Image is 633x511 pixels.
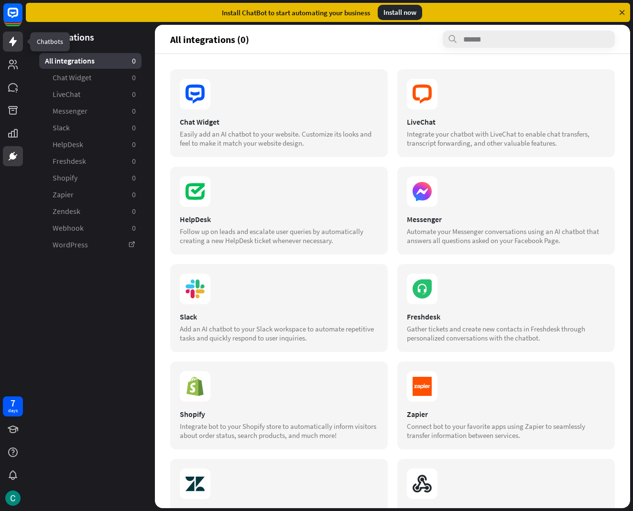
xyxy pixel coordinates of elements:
div: Slack [180,312,378,321]
span: Messenger [53,106,87,116]
a: LiveChat 0 [39,86,142,102]
div: LiveChat [407,117,605,127]
a: Zendesk 0 [39,203,142,219]
aside: 0 [132,223,136,233]
a: Slack 0 [39,120,142,136]
a: Messenger 0 [39,103,142,119]
div: Messenger [407,214,605,224]
a: 7 days [3,396,23,416]
div: Zapier [407,409,605,419]
div: Chat Widget [180,117,378,127]
a: HelpDesk 0 [39,137,142,152]
aside: 0 [132,190,136,200]
aside: 0 [132,89,136,99]
aside: 0 [132,156,136,166]
div: Gather tickets and create new contacts in Freshdesk through personalized conversations with the c... [407,324,605,342]
aside: 0 [132,56,136,66]
div: Add an AI chatbot to your Slack workspace to automate repetitive tasks and quickly respond to use... [180,324,378,342]
span: Chat Widget [53,73,91,83]
div: Follow up on leads and escalate user queries by automatically creating a new HelpDesk ticket when... [180,227,378,245]
a: Freshdesk 0 [39,153,142,169]
span: Slack [53,123,70,133]
div: HelpDesk [180,214,378,224]
a: Chat Widget 0 [39,70,142,85]
aside: 0 [132,106,136,116]
span: Zapier [53,190,74,200]
aside: 0 [132,206,136,216]
a: Webhook 0 [39,220,142,236]
header: Integrations [26,31,155,43]
aside: 0 [132,123,136,133]
div: Install ChatBot to start automating your business [222,8,370,17]
span: Zendesk [53,206,80,216]
aside: 0 [132,173,136,183]
button: Open LiveChat chat widget [8,4,36,32]
div: Shopify [180,409,378,419]
div: 7 [11,399,15,407]
div: Automate your Messenger conversations using an AI chatbot that answers all questions asked on you... [407,227,605,245]
span: Webhook [53,223,84,233]
a: WordPress [39,237,142,253]
div: days [8,407,18,414]
span: Shopify [53,173,77,183]
span: All integrations [45,56,95,66]
span: HelpDesk [53,139,83,149]
aside: 0 [132,139,136,149]
div: Freshdesk [407,312,605,321]
div: Connect bot to your favorite apps using Zapier to seamlessly transfer information between services. [407,422,605,440]
span: Freshdesk [53,156,86,166]
span: LiveChat [53,89,80,99]
a: Zapier 0 [39,187,142,202]
div: Install now [378,5,422,20]
div: Integrate bot to your Shopify store to automatically inform visitors about order status, search p... [180,422,378,440]
div: Easily add an AI chatbot to your website. Customize its looks and feel to make it match your webs... [180,129,378,148]
div: Integrate your chatbot with LiveChat to enable chat transfers, transcript forwarding, and other v... [407,129,605,148]
a: Shopify 0 [39,170,142,186]
section: All integrations (0) [170,31,615,48]
aside: 0 [132,73,136,83]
